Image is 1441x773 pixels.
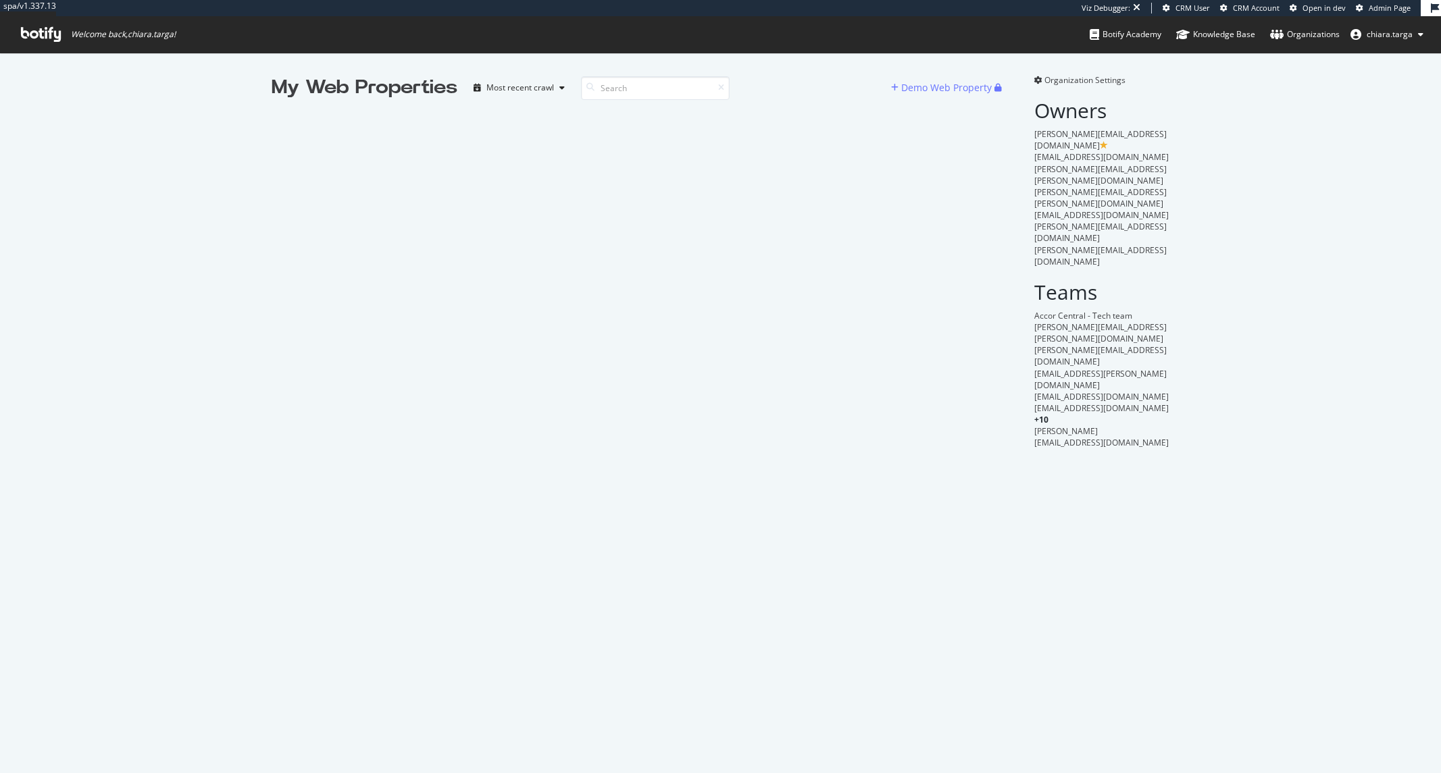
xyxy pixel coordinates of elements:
[891,82,994,93] a: Demo Web Property
[1270,16,1340,53] a: Organizations
[272,74,457,101] div: My Web Properties
[1034,186,1167,209] span: [PERSON_NAME][EMAIL_ADDRESS][PERSON_NAME][DOMAIN_NAME]
[1034,128,1167,151] span: [PERSON_NAME][EMAIL_ADDRESS][DOMAIN_NAME]
[1034,221,1167,244] span: [PERSON_NAME][EMAIL_ADDRESS][DOMAIN_NAME]
[1090,28,1161,41] div: Botify Academy
[1034,321,1167,344] span: [PERSON_NAME][EMAIL_ADDRESS][PERSON_NAME][DOMAIN_NAME]
[901,81,992,95] div: Demo Web Property
[1034,391,1169,402] span: [EMAIL_ADDRESS][DOMAIN_NAME]
[1176,28,1255,41] div: Knowledge Base
[891,77,994,99] button: Demo Web Property
[1034,244,1167,267] span: [PERSON_NAME][EMAIL_ADDRESS][DOMAIN_NAME]
[581,76,730,100] input: Search
[1034,209,1169,221] span: [EMAIL_ADDRESS][DOMAIN_NAME]
[1176,16,1255,53] a: Knowledge Base
[1034,310,1170,321] div: Accor Central - Tech team
[468,77,570,99] button: Most recent crawl
[1034,425,1170,437] div: [PERSON_NAME]
[1034,368,1167,391] span: [EMAIL_ADDRESS][PERSON_NAME][DOMAIN_NAME]
[1175,3,1210,13] span: CRM User
[1163,3,1210,14] a: CRM User
[71,29,176,40] span: Welcome back, chiara.targa !
[1034,99,1170,122] h2: Owners
[1090,16,1161,53] a: Botify Academy
[1034,414,1048,425] span: + 10
[1044,74,1126,86] span: Organization Settings
[1034,151,1169,163] span: [EMAIL_ADDRESS][DOMAIN_NAME]
[1220,3,1280,14] a: CRM Account
[1369,3,1411,13] span: Admin Page
[1034,344,1167,367] span: [PERSON_NAME][EMAIL_ADDRESS][DOMAIN_NAME]
[1034,281,1170,303] h2: Teams
[486,84,554,92] div: Most recent crawl
[1303,3,1346,13] span: Open in dev
[1082,3,1130,14] div: Viz Debugger:
[1367,28,1413,40] span: chiara.targa
[1356,3,1411,14] a: Admin Page
[1233,3,1280,13] span: CRM Account
[1034,402,1169,414] span: [EMAIL_ADDRESS][DOMAIN_NAME]
[1290,3,1346,14] a: Open in dev
[1034,163,1167,186] span: [PERSON_NAME][EMAIL_ADDRESS][PERSON_NAME][DOMAIN_NAME]
[1270,28,1340,41] div: Organizations
[1034,437,1169,448] span: [EMAIL_ADDRESS][DOMAIN_NAME]
[1340,24,1434,45] button: chiara.targa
